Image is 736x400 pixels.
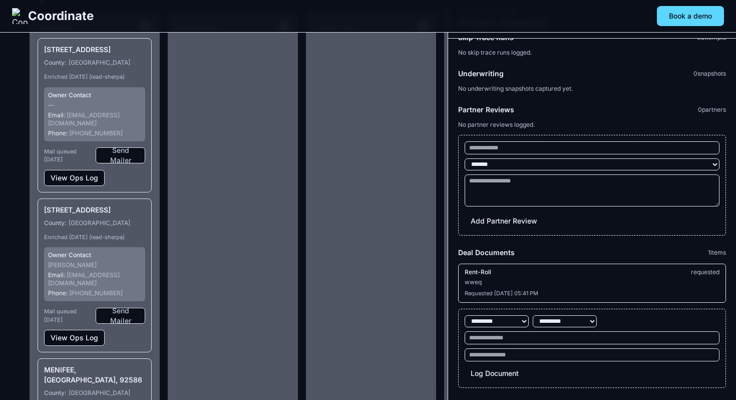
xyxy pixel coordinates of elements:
[48,271,65,279] span: Email:
[38,198,152,353] article: [STREET_ADDRESS]County:[GEOGRAPHIC_DATA]Enriched [DATE] (lead-sherpa)Owner Contact[PERSON_NAME]Em...
[69,219,130,227] dd: [GEOGRAPHIC_DATA]
[48,91,141,99] div: Owner Contact
[48,129,68,137] span: Phone:
[458,248,515,258] h3: Deal Documents
[708,249,726,257] span: 1 items
[465,365,525,381] button: Log Document
[465,268,491,276] span: rent-roll
[48,261,141,269] div: [PERSON_NAME]
[28,8,94,24] span: Coordinate
[691,268,719,276] span: requested
[465,278,719,286] div: wweq
[44,147,92,164] span: Mail queued [DATE]
[657,6,724,26] button: Book a demo
[44,307,92,324] span: Mail queued [DATE]
[693,70,726,78] span: 0 snapshots
[48,101,141,109] div: —
[458,49,726,57] li: No skip trace runs logged.
[48,251,141,259] div: Owner Contact
[48,129,141,137] div: [PHONE_NUMBER]
[44,389,67,397] dt: County:
[458,69,504,79] h3: Underwriting
[44,73,125,81] span: Enriched [DATE] (lead-sherpa)
[44,45,145,55] h3: [STREET_ADDRESS]
[12,8,28,24] img: Coordinate
[69,59,130,67] dd: [GEOGRAPHIC_DATA]
[458,105,514,115] h3: Partner Reviews
[44,59,67,67] dt: County:
[12,8,94,24] a: Coordinate
[48,111,65,119] span: Email:
[48,289,68,297] span: Phone:
[458,85,726,93] li: No underwriting snapshots captured yet.
[44,233,125,242] span: Enriched [DATE] (lead-sherpa)
[48,111,141,127] div: [EMAIL_ADDRESS][DOMAIN_NAME]
[48,289,141,297] div: [PHONE_NUMBER]
[69,389,130,397] dd: [GEOGRAPHIC_DATA]
[465,213,543,229] button: Add Partner Review
[48,271,141,287] div: [EMAIL_ADDRESS][DOMAIN_NAME]
[44,205,145,215] h3: [STREET_ADDRESS]
[458,121,726,129] li: No partner reviews logged.
[44,330,105,346] button: View Ops Log
[96,308,145,324] button: Send Mailer
[465,288,719,298] div: Requested [DATE] 05:41 PM
[698,106,726,114] span: 0 partners
[44,219,67,227] dt: County:
[96,147,145,163] button: Send Mailer
[38,38,152,192] article: [STREET_ADDRESS]County:[GEOGRAPHIC_DATA]Enriched [DATE] (lead-sherpa)Owner Contact—Email: [EMAIL_...
[44,170,105,186] button: View Ops Log
[44,365,145,385] h3: MENIFEE, [GEOGRAPHIC_DATA], 92586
